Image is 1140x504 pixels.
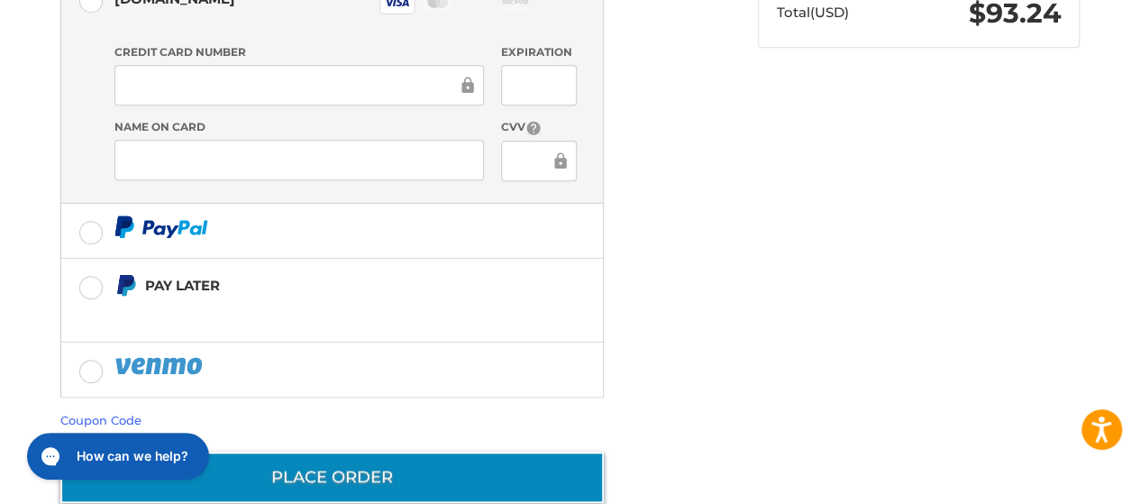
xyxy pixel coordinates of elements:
[18,426,214,486] iframe: Gorgias live chat messenger
[60,413,141,427] a: Coupon Code
[114,354,206,377] img: PayPal icon
[114,274,137,297] img: Pay Later icon
[501,44,576,60] label: Expiration
[60,452,604,503] button: Place Order
[145,270,490,300] div: Pay Later
[777,4,849,21] span: Total (USD)
[501,119,576,136] label: CVV
[114,44,484,60] label: Credit Card Number
[114,215,208,238] img: PayPal icon
[114,305,491,320] iframe: PayPal Message 1
[114,119,484,135] label: Name on Card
